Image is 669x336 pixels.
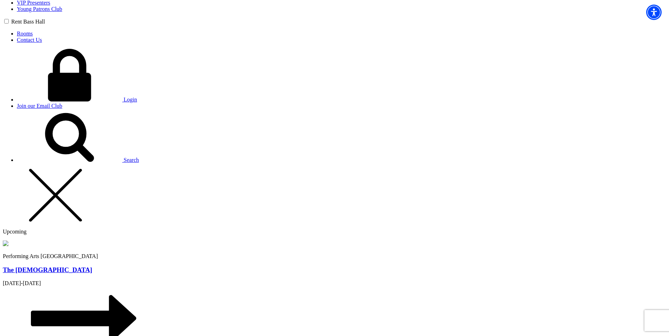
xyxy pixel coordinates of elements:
span: Login [124,97,137,103]
a: Rooms [17,31,33,37]
a: Contact Us [17,37,42,43]
a: Search [17,157,139,163]
span: Search [124,157,139,163]
a: Login [17,97,137,103]
p: Upcoming [3,229,666,235]
p: Performing Arts [GEOGRAPHIC_DATA] [3,253,666,259]
a: Young Patrons Club [17,6,62,12]
a: Join our Email Club [17,103,62,109]
p: [DATE]-[DATE] [3,280,666,286]
img: bom-meganav-279x150.jpg [3,241,8,246]
a: The [DEMOGRAPHIC_DATA] [3,266,92,274]
div: Accessibility Menu [646,5,662,20]
label: Rent Bass Hall [11,19,45,25]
